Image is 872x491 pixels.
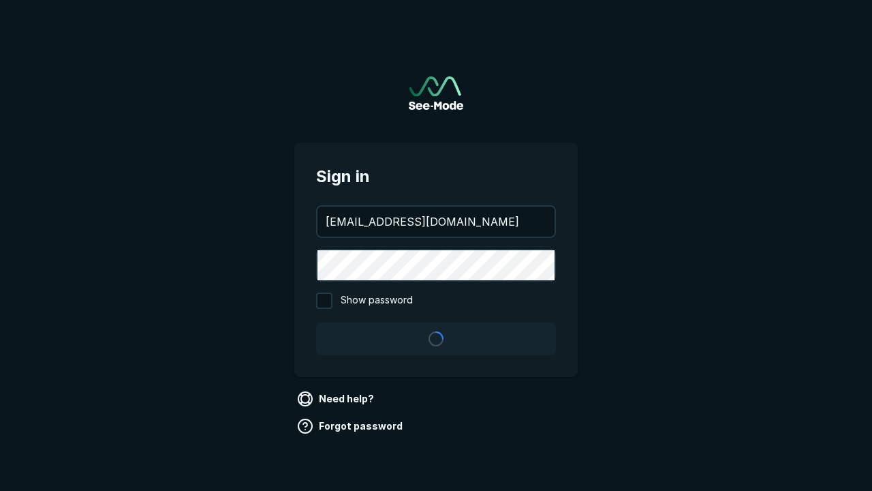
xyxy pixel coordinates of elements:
a: Forgot password [294,415,408,437]
a: Need help? [294,388,379,410]
input: your@email.com [317,207,555,237]
img: See-Mode Logo [409,76,463,110]
span: Sign in [316,164,556,189]
a: Go to sign in [409,76,463,110]
span: Show password [341,293,413,309]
